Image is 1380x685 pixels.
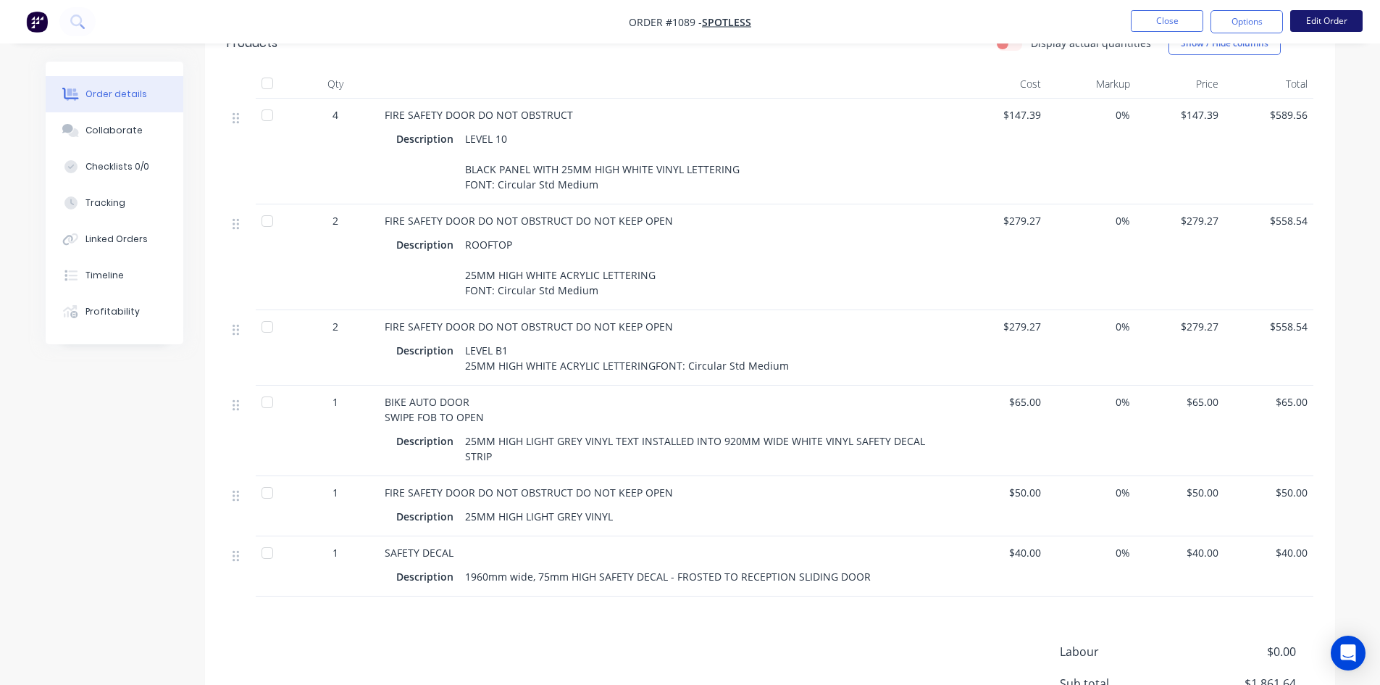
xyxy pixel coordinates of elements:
span: $589.56 [1230,107,1308,123]
span: 4 [333,107,338,123]
span: $279.27 [964,213,1042,228]
span: $50.00 [1230,485,1308,500]
span: $147.39 [1142,107,1219,123]
button: Close [1131,10,1203,32]
div: Order details [85,88,147,101]
div: 25MM HIGH LIGHT GREY VINYL TEXT INSTALLED INTO 920MM WIDE WHITE VINYL SAFETY DECAL STRIP [459,431,941,467]
button: Profitability [46,294,183,330]
span: $279.27 [964,319,1042,334]
span: $279.27 [1142,213,1219,228]
div: Collaborate [85,124,143,137]
span: 1 [333,545,338,560]
div: Description [396,128,459,149]
span: $40.00 [1142,545,1219,560]
div: Tracking [85,196,125,209]
div: Qty [292,70,379,99]
button: Linked Orders [46,221,183,257]
span: $40.00 [1230,545,1308,560]
span: 1 [333,485,338,500]
span: 0% [1053,213,1130,228]
span: 0% [1053,545,1130,560]
button: Timeline [46,257,183,294]
span: $0.00 [1188,643,1295,660]
span: 1 [333,394,338,410]
div: ROOFTOP 25MM HIGH WHITE ACRYLIC LETTERING FONT: Circular Std Medium [459,234,661,301]
div: Description [396,234,459,255]
span: $50.00 [1142,485,1219,500]
span: 0% [1053,319,1130,334]
div: LEVEL 10 BLACK PANEL WITH 25MM HIGH WHITE VINYL LETTERING FONT: Circular Std Medium [459,128,745,195]
button: Collaborate [46,112,183,149]
button: Edit Order [1290,10,1363,32]
div: Profitability [85,305,140,318]
span: $65.00 [1230,394,1308,410]
span: $558.54 [1230,319,1308,334]
div: Description [396,566,459,587]
span: $65.00 [1142,394,1219,410]
span: BIKE AUTO DOOR SWIPE FOB TO OPEN [385,395,484,424]
span: $50.00 [964,485,1042,500]
span: $65.00 [964,394,1042,410]
span: $279.27 [1142,319,1219,334]
a: Spotless [702,15,751,29]
button: Checklists 0/0 [46,149,183,185]
div: Cost [958,70,1047,99]
button: Tracking [46,185,183,221]
span: FIRE SAFETY DOOR DO NOT OBSTRUCT DO NOT KEEP OPEN [385,486,673,499]
div: 25MM HIGH LIGHT GREY VINYL [459,506,619,527]
div: Open Intercom Messenger [1331,636,1366,671]
div: Timeline [85,269,124,282]
div: Markup [1047,70,1136,99]
div: Linked Orders [85,233,148,246]
span: 0% [1053,394,1130,410]
span: $147.39 [964,107,1042,123]
div: Price [1136,70,1225,99]
span: Order #1089 - [629,15,702,29]
span: 2 [333,213,338,228]
span: SAFETY DECAL [385,546,453,560]
img: Factory [26,11,48,33]
span: 0% [1053,485,1130,500]
button: Options [1210,10,1283,33]
span: FIRE SAFETY DOOR DO NOT OBSTRUCT DO NOT KEEP OPEN [385,320,673,333]
div: Description [396,340,459,361]
span: $558.54 [1230,213,1308,228]
div: Description [396,506,459,527]
span: $40.00 [964,545,1042,560]
div: Total [1224,70,1313,99]
span: 2 [333,319,338,334]
div: LEVEL B1 25MM HIGH WHITE ACRYLIC LETTERINGFONT: Circular Std Medium [459,340,795,376]
button: Order details [46,76,183,112]
span: 0% [1053,107,1130,123]
span: Labour [1060,643,1189,660]
div: Checklists 0/0 [85,160,149,173]
span: FIRE SAFETY DOOR DO NOT OBSTRUCT [385,108,573,122]
div: Description [396,431,459,452]
div: 1960mm wide, 75mm HIGH SAFETY DECAL - FROSTED TO RECEPTION SLIDING DOOR [459,566,877,587]
span: FIRE SAFETY DOOR DO NOT OBSTRUCT DO NOT KEEP OPEN [385,214,673,228]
